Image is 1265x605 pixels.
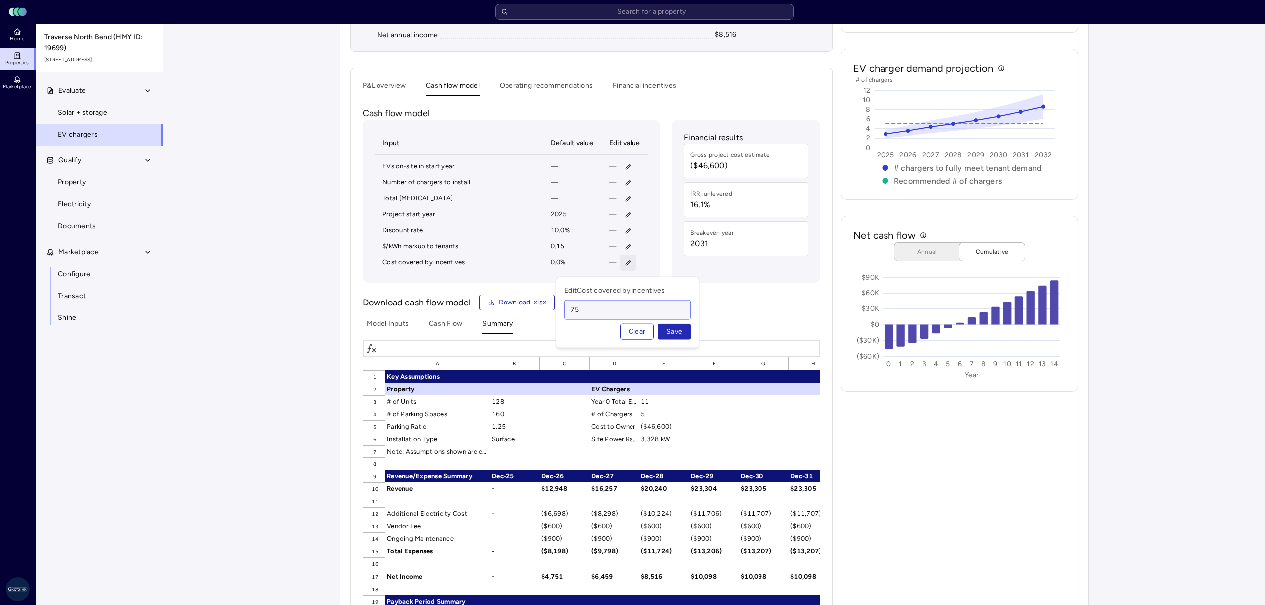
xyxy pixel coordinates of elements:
[363,570,385,583] div: 17
[590,570,639,583] div: $6,459
[590,408,639,420] div: # of Chargers
[385,357,490,370] div: A
[375,175,543,191] td: Number of chargers to install
[36,241,164,263] button: Marketplace
[375,207,543,223] td: Project start year
[58,155,81,166] span: Qualify
[911,360,915,368] text: 2
[684,132,808,144] p: Financial results
[490,570,540,583] div: -
[58,177,86,188] span: Property
[385,395,490,408] div: # of Units
[375,223,543,239] td: Discount rate
[945,151,962,159] text: 2028
[36,171,163,193] a: Property
[922,360,926,368] text: 3
[540,470,590,482] div: Dec-26
[789,520,839,532] div: ($600)
[543,132,601,155] th: Default value
[866,124,871,133] text: 4
[5,60,29,66] span: Properties
[590,470,639,482] div: Dec-27
[739,507,789,520] div: ($11,707)
[666,326,682,337] span: Save
[540,532,590,545] div: ($900)
[36,285,163,307] a: Transact
[385,532,490,545] div: Ongoing Maintenance
[500,80,593,96] button: Operating recommendations
[590,532,639,545] div: ($900)
[689,507,739,520] div: ($11,706)
[490,357,540,370] div: B
[490,470,540,482] div: Dec-25
[609,241,616,252] span: —
[495,4,794,20] input: Search for a property
[58,312,76,323] span: Shine
[894,163,1041,173] text: # chargers to fully meet tenant demand
[540,520,590,532] div: ($600)
[639,520,689,532] div: ($600)
[689,520,739,532] div: ($600)
[490,420,540,433] div: 1.25
[946,360,950,368] text: 5
[363,457,385,470] div: 8
[639,570,689,583] div: $8,516
[543,239,601,255] td: 0.15
[1051,360,1059,368] text: 14
[490,433,540,445] div: Surface
[590,507,639,520] div: ($8,298)
[739,357,789,370] div: G
[639,420,689,433] div: ($46,600)
[690,238,734,250] span: 2031
[499,297,547,308] span: Download .xlsx
[58,247,99,258] span: Marketplace
[363,395,385,408] div: 3
[789,470,839,482] div: Dec-31
[690,160,770,172] span: ($46,600)
[479,295,555,310] button: Download .xlsx
[871,320,880,329] text: $0
[36,215,163,237] a: Documents
[609,161,616,172] span: —
[981,360,986,368] text: 8
[543,159,601,175] td: —
[540,357,590,370] div: C
[863,86,871,95] text: 12
[385,570,490,583] div: Net Income
[620,324,654,340] button: Clear
[639,357,689,370] div: E
[426,80,480,96] button: Cash flow model
[878,151,894,159] text: 2025
[590,420,639,433] div: Cost to Owner
[590,433,639,445] div: Site Power Rating
[385,420,490,433] div: Parking Ratio
[922,151,939,159] text: 2027
[58,199,91,210] span: Electricity
[739,545,789,557] div: ($13,207)
[385,545,490,557] div: Total Expenses
[690,228,734,238] div: Breakeven year
[590,520,639,532] div: ($600)
[58,107,107,118] span: Solar + storage
[363,445,385,457] div: 7
[363,383,385,395] div: 2
[3,84,31,90] span: Marketplace
[739,520,789,532] div: ($600)
[689,545,739,557] div: ($13,206)
[429,318,462,334] button: Cash Flow
[363,507,385,520] div: 12
[363,296,471,309] p: Download cash flow model
[36,102,163,124] a: Solar + storage
[385,482,490,495] div: Revenue
[590,357,639,370] div: D
[689,357,739,370] div: F
[590,545,639,557] div: ($9,798)
[789,507,839,520] div: ($11,707)
[363,80,406,96] button: P&L overview
[363,433,385,445] div: 6
[490,482,540,495] div: -
[862,273,879,282] text: $90K
[639,507,689,520] div: ($10,224)
[363,470,385,482] div: 9
[490,545,540,557] div: -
